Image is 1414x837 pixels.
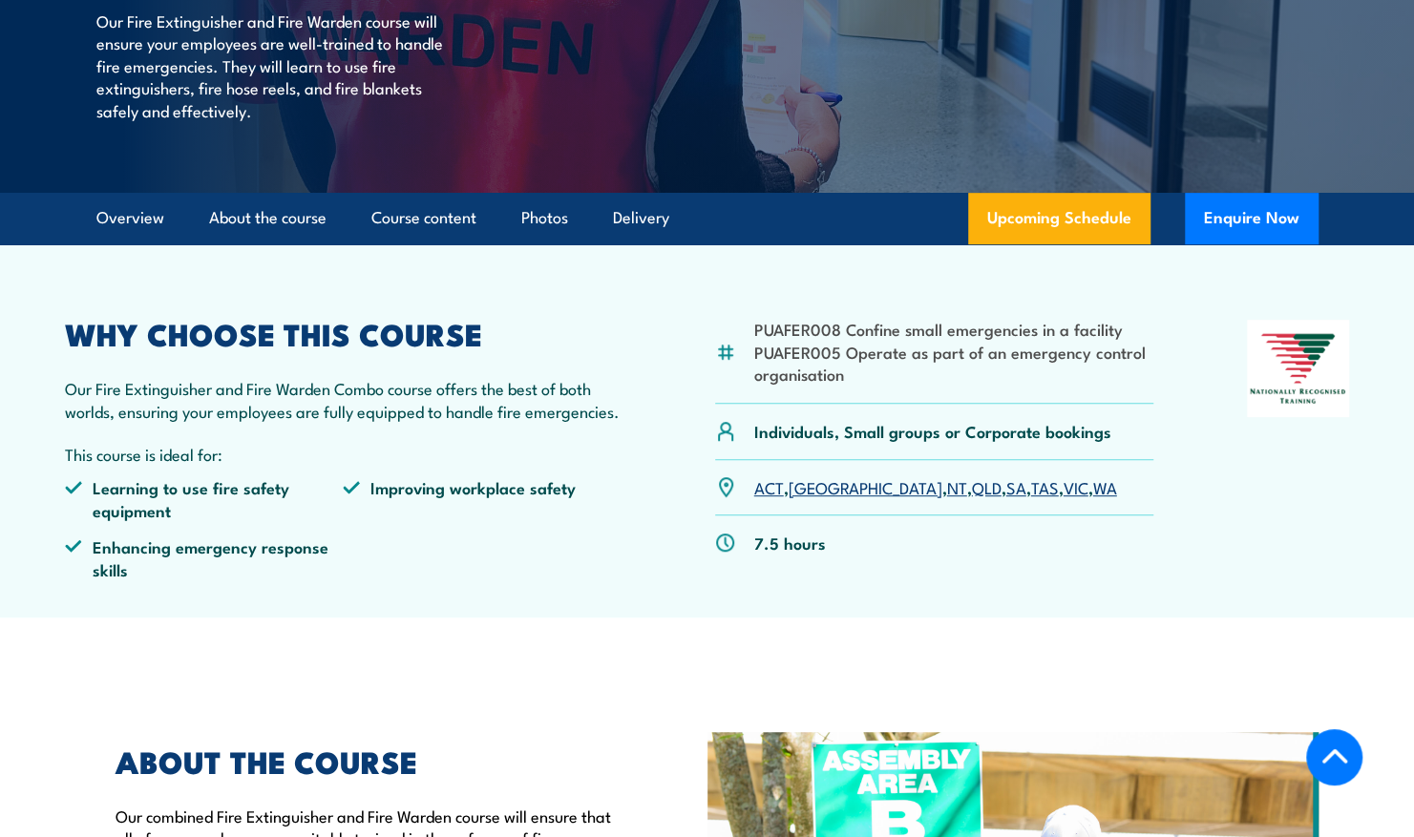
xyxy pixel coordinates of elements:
a: WA [1093,475,1117,498]
button: Enquire Now [1185,193,1319,244]
h2: WHY CHOOSE THIS COURSE [65,320,623,346]
p: 7.5 hours [754,532,826,554]
p: Our Fire Extinguisher and Fire Warden course will ensure your employees are well-trained to handl... [96,10,445,121]
li: Learning to use fire safety equipment [65,476,344,521]
a: Upcoming Schedule [968,193,1150,244]
a: About the course [209,193,327,243]
a: VIC [1064,475,1088,498]
li: PUAFER008 Confine small emergencies in a facility [754,318,1154,340]
a: [GEOGRAPHIC_DATA] [789,475,942,498]
a: Course content [371,193,476,243]
li: PUAFER005 Operate as part of an emergency control organisation [754,341,1154,386]
a: NT [947,475,967,498]
a: QLD [972,475,1002,498]
p: Our Fire Extinguisher and Fire Warden Combo course offers the best of both worlds, ensuring your ... [65,377,623,422]
img: Nationally Recognised Training logo. [1247,320,1350,417]
p: , , , , , , , [754,476,1117,498]
a: SA [1006,475,1026,498]
a: ACT [754,475,784,498]
a: Photos [521,193,568,243]
li: Enhancing emergency response skills [65,535,344,580]
li: Improving workplace safety [343,476,622,521]
a: Overview [96,193,164,243]
h2: ABOUT THE COURSE [116,747,620,774]
p: This course is ideal for: [65,443,623,465]
a: Delivery [613,193,669,243]
p: Individuals, Small groups or Corporate bookings [754,420,1111,442]
a: TAS [1031,475,1059,498]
